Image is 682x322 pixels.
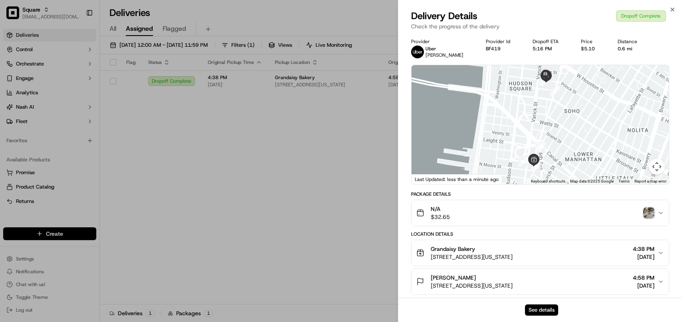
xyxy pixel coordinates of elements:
[411,10,477,22] span: Delivery Details
[411,38,473,45] div: Provider
[486,46,501,52] button: BF419
[531,161,541,171] div: 7
[618,179,630,183] a: Terms (opens in new tab)
[581,38,604,45] div: Price
[431,213,450,221] span: $32.65
[431,274,476,282] span: [PERSON_NAME]
[411,231,669,237] div: Location Details
[531,179,565,184] button: Keyboard shortcuts
[426,52,463,58] span: [PERSON_NAME]
[581,46,604,52] div: $5.10
[618,38,647,45] div: Distance
[533,46,568,52] div: 5:16 PM
[411,22,669,30] p: Check the progress of the delivery
[414,174,440,184] img: Google
[570,179,614,183] span: Map data ©2025 Google
[550,86,560,96] div: 9
[633,274,654,282] span: 4:58 PM
[431,253,513,261] span: [STREET_ADDRESS][US_STATE]
[633,245,654,253] span: 4:38 PM
[431,282,513,290] span: [STREET_ADDRESS][US_STATE]
[633,282,654,290] span: [DATE]
[633,253,654,261] span: [DATE]
[649,159,665,175] button: Map camera controls
[412,240,669,266] button: Grandaisy Bakery[STREET_ADDRESS][US_STATE]4:38 PM[DATE]
[411,191,669,197] div: Package Details
[618,46,647,52] div: 0.6 mi
[525,304,558,316] button: See details
[634,179,666,183] a: Report a map error
[414,174,440,184] a: Open this area in Google Maps (opens a new window)
[431,245,475,253] span: Grandaisy Bakery
[412,269,669,294] button: [PERSON_NAME][STREET_ADDRESS][US_STATE]4:58 PM[DATE]
[426,46,463,52] p: Uber
[519,183,529,194] div: 5
[411,46,424,58] img: uber-new-logo.jpeg
[535,142,546,152] div: 8
[412,174,502,184] div: Last Updated: less than a minute ago
[486,38,520,45] div: Provider Id
[412,200,669,226] button: N/A$32.65photo_proof_of_delivery image
[643,207,654,219] img: photo_proof_of_delivery image
[533,38,568,45] div: Dropoff ETA
[431,205,450,213] span: N/A
[518,157,529,167] div: 6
